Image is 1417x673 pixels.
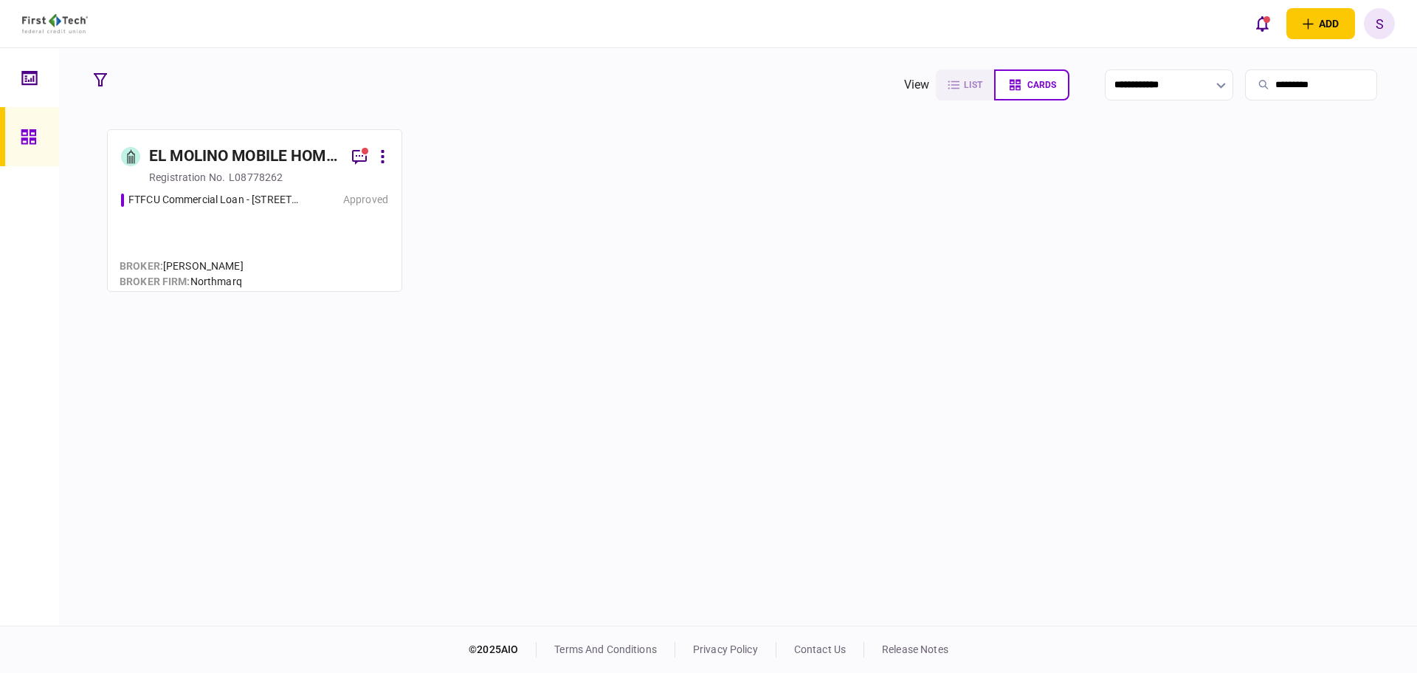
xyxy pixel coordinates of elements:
[1027,80,1056,90] span: cards
[120,259,244,274] div: [PERSON_NAME]
[120,274,244,290] div: Northmarq
[229,170,283,185] div: L08778262
[693,643,758,655] a: privacy policy
[1247,8,1278,39] button: open notifications list
[22,14,88,33] img: client company logo
[107,129,402,292] a: EL MOLINO MOBILE HOME PARK, LLCregistration no.L08778262FTFCU Commercial Loan - 1552 W Miracle Mi...
[120,260,163,272] span: Broker :
[882,643,948,655] a: release notes
[469,642,537,657] div: © 2025 AIO
[128,192,300,208] div: FTFCU Commercial Loan - 1552 W Miracle Mile Tucson AZ
[1364,8,1395,39] button: S
[936,69,994,100] button: list
[149,145,340,168] div: EL MOLINO MOBILE HOME PARK, LLC
[1286,8,1355,39] button: open adding identity options
[120,276,190,287] span: broker firm :
[554,643,657,655] a: terms and conditions
[343,192,388,208] div: Approved
[964,80,982,90] span: list
[149,170,225,185] div: registration no.
[904,76,930,94] div: view
[794,643,846,655] a: contact us
[994,69,1069,100] button: cards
